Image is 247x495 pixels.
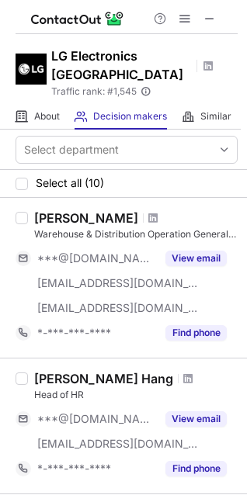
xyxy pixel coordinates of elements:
span: About [34,110,60,123]
div: [PERSON_NAME] [34,210,138,226]
span: Traffic rank: # 1,545 [51,86,137,97]
span: [EMAIL_ADDRESS][DOMAIN_NAME] [37,437,199,451]
button: Reveal Button [165,251,227,266]
span: ***@[DOMAIN_NAME] [37,251,156,265]
button: Reveal Button [165,411,227,427]
img: s_77d1a1c839ea831edc66b2b0ec6c34 [16,54,47,85]
div: Warehouse & Distribution Operation General Manager [34,227,238,241]
div: Head of HR [34,388,238,402]
span: Decision makers [93,110,167,123]
span: Similar [200,110,231,123]
span: Select all (10) [36,177,104,189]
div: [PERSON_NAME] Hang [34,371,173,386]
button: Reveal Button [165,461,227,476]
span: ***@[DOMAIN_NAME] [37,412,156,426]
img: ContactOut v5.3.10 [31,9,124,28]
span: [EMAIL_ADDRESS][DOMAIN_NAME] [37,276,199,290]
span: [EMAIL_ADDRESS][DOMAIN_NAME] [37,301,199,315]
button: Reveal Button [165,325,227,341]
h1: LG Electronics [GEOGRAPHIC_DATA] [51,47,191,84]
div: Select department [24,142,119,157]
